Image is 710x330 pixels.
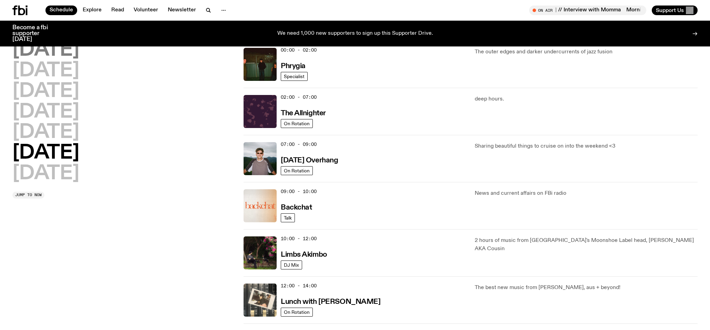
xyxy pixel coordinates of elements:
[475,236,698,253] p: 2 hours of music from [GEOGRAPHIC_DATA]'s Moonshoe Label head, [PERSON_NAME] AKA Cousin
[281,260,302,269] a: DJ Mix
[284,121,310,126] span: On Rotation
[281,47,317,53] span: 00:00 - 02:00
[244,284,277,317] img: A polaroid of Ella Avni in the studio on top of the mixer which is also located in the studio.
[164,6,200,15] a: Newsletter
[281,188,317,195] span: 09:00 - 10:00
[652,6,698,15] button: Support Us
[281,94,317,100] span: 02:00 - 07:00
[12,41,79,60] button: [DATE]
[529,6,646,15] button: On AirMornings with [PERSON_NAME] // Interview with MommaMornings with [PERSON_NAME] // Interview...
[475,95,698,103] p: deep hours.
[475,284,698,292] p: The best new music from [PERSON_NAME], aus + beyond!
[281,204,312,211] h3: Backchat
[281,119,313,128] a: On Rotation
[12,61,79,81] button: [DATE]
[281,141,317,148] span: 07:00 - 09:00
[281,63,306,70] h3: Phrygia
[475,142,698,150] p: Sharing beautiful things to cruise on into the weekend <3
[281,250,327,258] a: Limbs Akimbo
[12,103,79,122] button: [DATE]
[281,108,326,117] a: The Allnighter
[281,203,312,211] a: Backchat
[281,297,380,306] a: Lunch with [PERSON_NAME]
[281,283,317,289] span: 12:00 - 14:00
[12,192,44,199] button: Jump to now
[130,6,162,15] a: Volunteer
[12,25,56,42] h3: Become a fbi supporter [DATE]
[281,157,338,164] h3: [DATE] Overhang
[277,31,433,37] p: We need 1,000 new supporters to sign up this Supporter Drive.
[475,189,698,198] p: News and current affairs on FBi radio
[284,74,305,79] span: Specialist
[281,235,317,242] span: 10:00 - 12:00
[281,156,338,164] a: [DATE] Overhang
[12,123,79,142] button: [DATE]
[79,6,106,15] a: Explore
[284,262,299,267] span: DJ Mix
[284,168,310,173] span: On Rotation
[656,7,684,13] span: Support Us
[281,213,295,222] a: Talk
[107,6,128,15] a: Read
[12,82,79,101] button: [DATE]
[244,48,277,81] img: A greeny-grainy film photo of Bela, John and Bindi at night. They are standing in a backyard on g...
[281,61,306,70] a: Phrygia
[281,72,308,81] a: Specialist
[281,308,313,317] a: On Rotation
[12,143,79,163] button: [DATE]
[281,251,327,258] h3: Limbs Akimbo
[45,6,77,15] a: Schedule
[15,193,42,197] span: Jump to now
[244,142,277,175] img: Harrie Hastings stands in front of cloud-covered sky and rolling hills. He's wearing sunglasses a...
[475,48,698,56] p: The outer edges and darker undercurrents of jazz fusion
[281,298,380,306] h3: Lunch with [PERSON_NAME]
[281,166,313,175] a: On Rotation
[281,110,326,117] h3: The Allnighter
[284,215,292,220] span: Talk
[12,164,79,183] button: [DATE]
[244,236,277,269] img: Jackson sits at an outdoor table, legs crossed and gazing at a black and brown dog also sitting a...
[284,309,310,315] span: On Rotation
